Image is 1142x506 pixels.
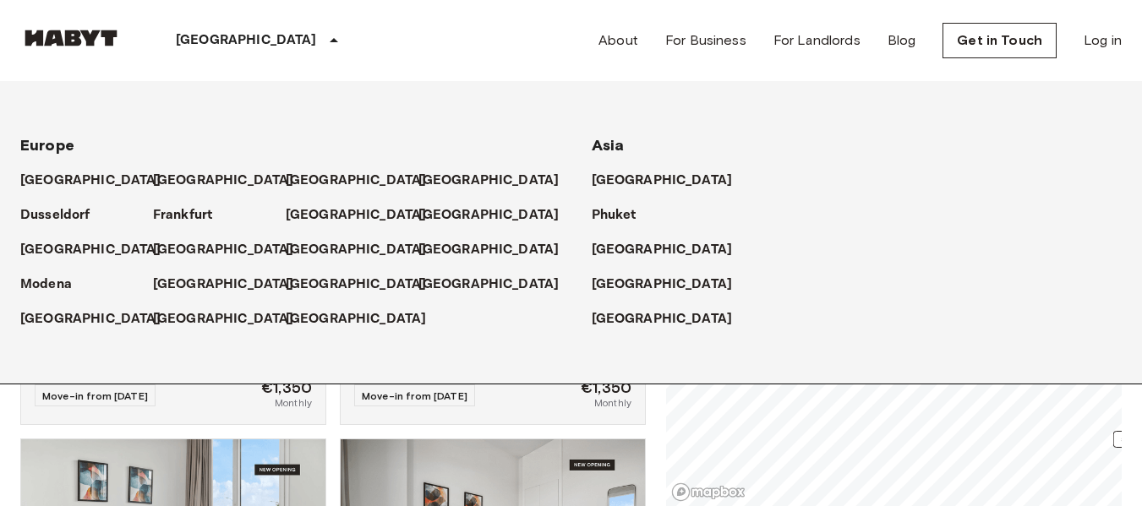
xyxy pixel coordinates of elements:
a: [GEOGRAPHIC_DATA] [20,240,178,260]
a: [GEOGRAPHIC_DATA] [286,205,444,226]
a: [GEOGRAPHIC_DATA] [20,171,178,191]
p: Frankfurt [153,205,212,226]
p: [GEOGRAPHIC_DATA] [592,275,733,295]
p: [GEOGRAPHIC_DATA] [286,309,427,329]
a: [GEOGRAPHIC_DATA] [592,309,750,329]
p: [GEOGRAPHIC_DATA] [153,309,294,329]
p: [GEOGRAPHIC_DATA] [20,309,161,329]
span: Move-in from [DATE] [42,389,148,402]
p: [GEOGRAPHIC_DATA] [418,275,560,295]
a: [GEOGRAPHIC_DATA] [592,275,750,295]
p: [GEOGRAPHIC_DATA] [592,309,733,329]
p: [GEOGRAPHIC_DATA] [418,171,560,191]
a: For Business [665,30,746,51]
a: [GEOGRAPHIC_DATA] [153,171,311,191]
p: [GEOGRAPHIC_DATA] [418,205,560,226]
p: [GEOGRAPHIC_DATA] [153,275,294,295]
img: Habyt [20,30,122,46]
a: Get in Touch [943,23,1057,58]
a: [GEOGRAPHIC_DATA] [418,240,576,260]
p: [GEOGRAPHIC_DATA] [286,205,427,226]
p: Phuket [592,205,637,226]
p: [GEOGRAPHIC_DATA] [153,171,294,191]
a: [GEOGRAPHIC_DATA] [286,240,444,260]
p: Dusseldorf [20,205,90,226]
p: [GEOGRAPHIC_DATA] [592,240,733,260]
a: Mapbox logo [671,482,746,502]
a: [GEOGRAPHIC_DATA] [153,240,311,260]
a: For Landlords [773,30,861,51]
span: Monthly [594,395,631,411]
a: Frankfurt [153,205,229,226]
span: €1,350 [261,380,312,395]
a: [GEOGRAPHIC_DATA] [286,309,444,329]
span: €1,350 [581,380,631,395]
a: [GEOGRAPHIC_DATA] [153,309,311,329]
a: Dusseldorf [20,205,107,226]
a: [GEOGRAPHIC_DATA] [418,275,576,295]
p: [GEOGRAPHIC_DATA] [286,171,427,191]
a: [GEOGRAPHIC_DATA] [592,171,750,191]
a: About [598,30,638,51]
a: [GEOGRAPHIC_DATA] [286,275,444,295]
span: Move-in from [DATE] [362,389,467,402]
a: [GEOGRAPHIC_DATA] [153,275,311,295]
p: [GEOGRAPHIC_DATA] [286,240,427,260]
p: [GEOGRAPHIC_DATA] [153,240,294,260]
a: Phuket [592,205,653,226]
a: [GEOGRAPHIC_DATA] [418,171,576,191]
a: Log in [1084,30,1122,51]
a: [GEOGRAPHIC_DATA] [592,240,750,260]
a: [GEOGRAPHIC_DATA] [418,205,576,226]
p: [GEOGRAPHIC_DATA] [286,275,427,295]
a: Blog [888,30,916,51]
a: Modena [20,275,89,295]
p: [GEOGRAPHIC_DATA] [20,240,161,260]
a: [GEOGRAPHIC_DATA] [286,171,444,191]
p: [GEOGRAPHIC_DATA] [592,171,733,191]
span: Europe [20,136,74,155]
a: [GEOGRAPHIC_DATA] [20,309,178,329]
p: [GEOGRAPHIC_DATA] [418,240,560,260]
p: [GEOGRAPHIC_DATA] [176,30,317,51]
p: [GEOGRAPHIC_DATA] [20,171,161,191]
span: Monthly [275,395,312,411]
span: Asia [592,136,625,155]
p: Modena [20,275,72,295]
